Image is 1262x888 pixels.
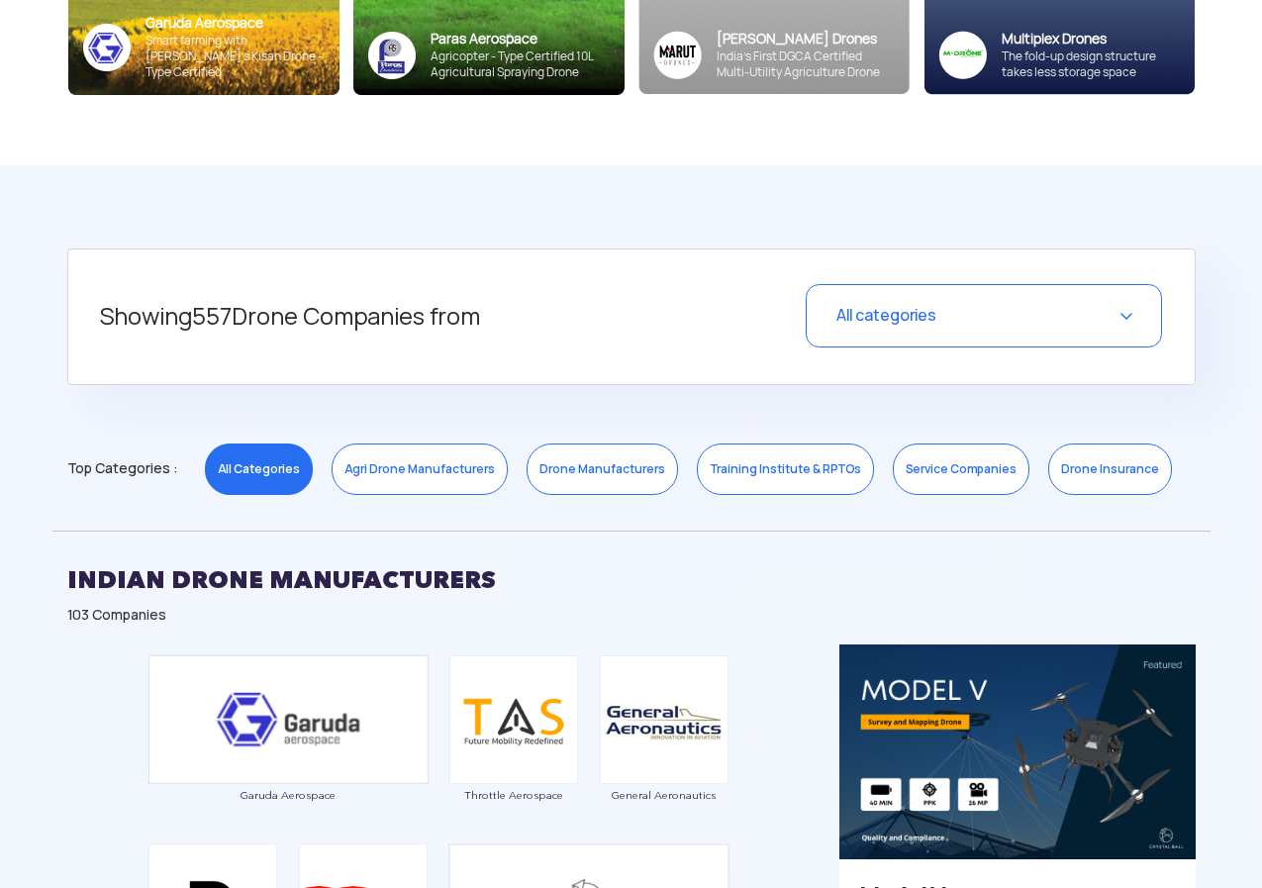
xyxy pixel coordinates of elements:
[600,655,728,784] img: ic_general.png
[1002,49,1180,80] div: The fold-up design structure takes less storage space
[368,32,416,79] img: paras-logo-banner.png
[893,444,1029,495] a: Service Companies
[449,655,578,784] img: ic_throttle.png
[1002,30,1180,49] div: Multiplex Drones
[67,605,1196,625] div: 103 Companies
[100,284,685,349] h5: Showing Drone Companies from
[332,444,508,495] a: Agri Drone Manufacturers
[147,789,429,801] span: Garuda Aerospace
[527,444,678,495] a: Drone Manufacturers
[938,31,987,79] img: ic_multiplex_sky.png
[67,452,177,484] span: Top Categories :
[431,30,610,49] div: Paras Aerospace
[147,709,429,801] a: Garuda Aerospace
[67,555,1196,605] h2: INDIAN DRONE MANUFACTURERS
[431,49,610,80] div: Agricopter - Type Certified 10L Agricultural Spraying Drone
[146,14,325,33] div: Garuda Aerospace
[599,709,729,800] a: General Aeronautics
[1048,444,1172,495] a: Drone Insurance
[836,305,936,326] span: All categories
[653,31,702,79] img: Group%2036313.png
[448,709,579,800] a: Throttle Aerospace
[717,30,895,49] div: [PERSON_NAME] Drones
[147,654,429,784] img: ic_garuda_eco.png
[717,49,895,80] div: India’s First DGCA Certified Multi-Utility Agriculture Drone
[192,301,232,332] span: 557
[83,24,131,71] img: ic_garuda_sky.png
[146,33,325,80] div: Smart farming with [PERSON_NAME]’s Kisan Drone - Type Certified
[448,789,579,801] span: Throttle Aerospace
[839,644,1196,859] img: bg_eco_crystal.png
[599,789,729,801] span: General Aeronautics
[697,444,874,495] a: Training Institute & RPTOs
[205,444,313,495] a: All Categories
